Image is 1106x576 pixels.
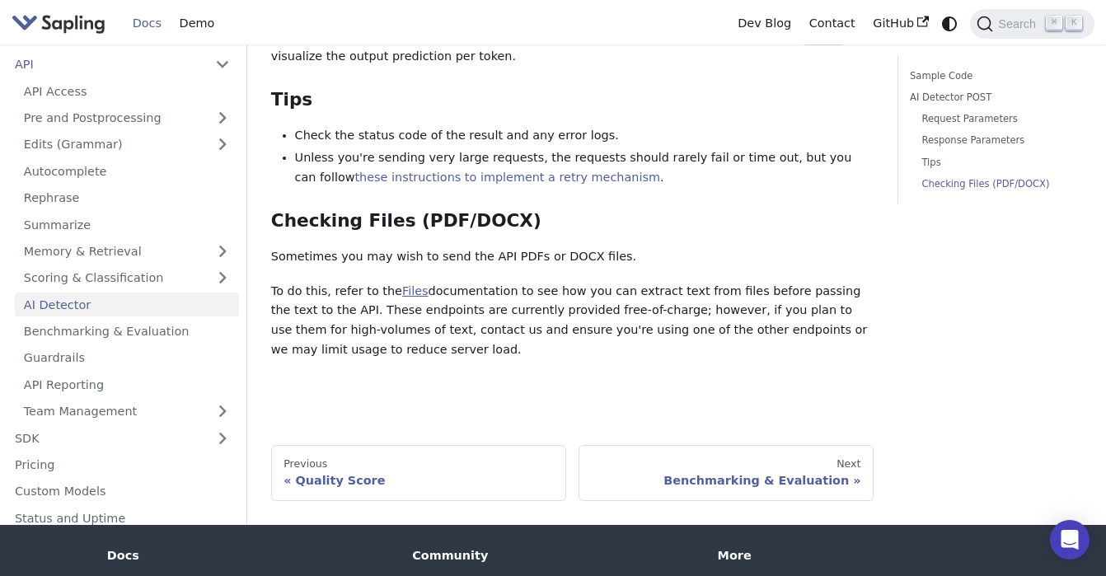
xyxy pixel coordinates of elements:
[1050,520,1090,560] div: Open Intercom Messenger
[206,53,239,77] button: Collapse sidebar category 'API'
[15,266,239,290] a: Scoring & Classification
[970,9,1094,39] button: Search (Command+K)
[284,473,554,488] div: Quality Score
[6,452,239,476] a: Pricing
[579,445,874,501] a: NextBenchmarking & Evaluation
[271,28,874,68] p: : List of probabilities that each token is AI-generated. This can be used with to visualize the o...
[15,319,239,343] a: Benchmarking & Evaluation
[591,457,861,471] div: Next
[271,247,874,267] p: Sometimes you may wish to send the API PDFs or DOCX files.
[295,148,874,188] li: Unless you're sending very large requests, the requests should rarely fail or time out, but you c...
[284,457,554,471] div: Previous
[12,12,105,35] img: Sapling.ai
[15,105,239,129] a: Pre and Postprocessing
[6,53,206,77] a: API
[1046,16,1062,30] kbd: ⌘
[15,159,239,183] a: Autocomplete
[271,89,874,111] h3: Tips
[718,548,1000,563] div: More
[271,210,874,232] h3: Checking Files (PDF/DOCX)
[15,293,239,316] a: AI Detector
[15,346,239,370] a: Guardrails
[12,12,111,35] a: Sapling.ai
[921,176,1070,192] a: Checking Files (PDF/DOCX)
[910,90,1076,105] a: AI Detector POST
[921,133,1070,148] a: Response Parameters
[15,185,239,209] a: Rephrase
[412,548,694,563] div: Community
[1066,16,1082,30] kbd: K
[15,399,239,423] a: Team Management
[921,111,1070,127] a: Request Parameters
[271,445,874,501] nav: Docs pages
[591,473,861,488] div: Benchmarking & Evaluation
[124,11,171,36] a: Docs
[15,372,239,396] a: API Reporting
[864,11,937,36] a: GitHub
[910,68,1076,84] a: Sample Code
[15,133,239,157] a: Edits (Grammar)
[402,284,429,297] a: Files
[271,445,566,501] a: PreviousQuality Score
[801,29,846,45] code: tokens
[15,79,239,103] a: API Access
[993,17,1046,30] span: Search
[729,11,799,36] a: Dev Blog
[295,126,874,146] li: Check the status code of the result and any error logs.
[938,12,962,35] button: Switch between dark and light mode (currently system mode)
[921,155,1070,171] a: Tips
[206,426,239,450] button: Expand sidebar category 'SDK'
[15,239,239,263] a: Memory & Retrieval
[107,548,389,563] div: Docs
[354,171,659,184] a: these instructions to implement a retry mechanism
[6,480,239,503] a: Custom Models
[171,11,223,36] a: Demo
[271,282,874,360] p: To do this, refer to the documentation to see how you can extract text from files before passing ...
[6,506,239,530] a: Status and Uptime
[15,213,239,236] a: Summarize
[6,426,206,450] a: SDK
[800,11,865,36] a: Contact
